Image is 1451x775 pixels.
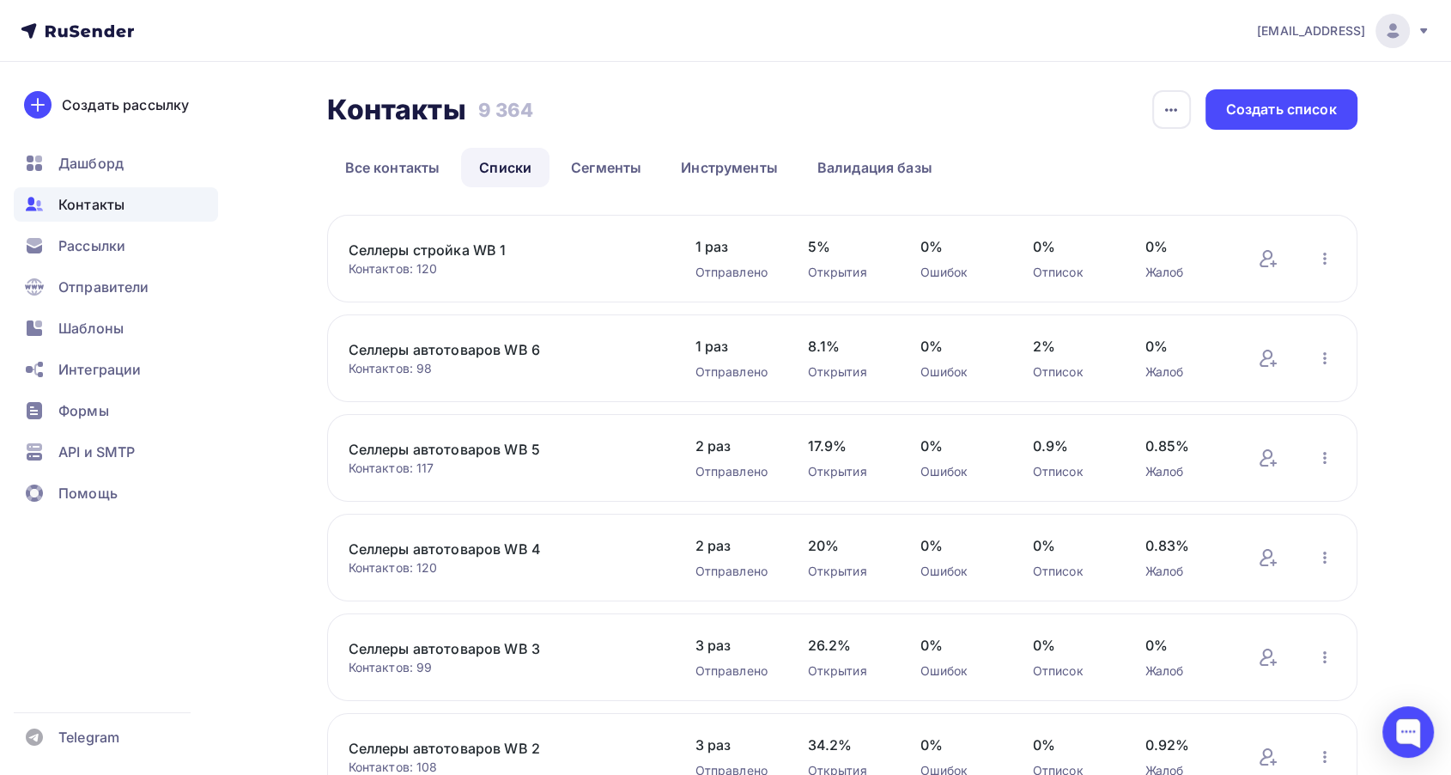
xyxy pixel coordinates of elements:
[461,148,549,187] a: Списки
[553,148,659,187] a: Сегменты
[1033,735,1111,755] span: 0%
[808,336,886,357] span: 8.1%
[14,270,218,304] a: Отправители
[695,463,774,480] div: Отправлено
[327,93,466,127] h2: Контакты
[14,394,218,428] a: Формы
[1145,635,1223,656] span: 0%
[920,662,999,680] div: Ошибок
[1145,563,1223,580] div: Жалоб
[1145,535,1223,556] span: 0.83%
[695,236,774,257] span: 1 раз
[1033,264,1111,281] div: Отписок
[349,360,661,377] div: Контактов: 98
[808,264,886,281] div: Открытия
[808,662,886,680] div: Открытия
[920,563,999,580] div: Ошибок
[1033,236,1111,257] span: 0%
[58,277,149,297] span: Отправители
[58,483,118,503] span: Помощь
[1033,363,1111,381] div: Отписок
[1145,735,1223,755] span: 0.92%
[1145,662,1223,680] div: Жалоб
[349,339,641,360] a: Селлеры автотоваров WB 6
[478,98,534,122] h3: 9 364
[695,436,774,456] span: 2 раз
[920,535,999,556] span: 0%
[1226,100,1337,119] div: Создать список
[327,148,458,187] a: Все контакты
[695,363,774,381] div: Отправлено
[1257,14,1430,48] a: [EMAIL_ADDRESS]
[1033,535,1111,556] span: 0%
[349,240,641,260] a: Селлеры стройка WB 1
[349,559,661,577] div: Контактов: 120
[58,359,141,380] span: Интеграции
[695,264,774,281] div: Отправлено
[808,436,886,456] span: 17.9%
[14,311,218,345] a: Шаблоны
[349,539,641,559] a: Селлеры автотоваров WB 4
[920,236,999,257] span: 0%
[349,738,641,759] a: Селлеры автотоваров WB 2
[14,229,218,263] a: Рассылки
[695,635,774,656] span: 3 раз
[1033,436,1111,456] span: 0.9%
[58,153,124,174] span: Дашборд
[349,638,641,659] a: Селлеры автотоваров WB 3
[58,400,109,421] span: Формы
[808,735,886,755] span: 34.2%
[808,635,886,656] span: 26.2%
[695,535,774,556] span: 2 раз
[349,260,661,278] div: Контактов: 120
[1145,236,1223,257] span: 0%
[695,662,774,680] div: Отправлено
[920,635,999,656] span: 0%
[58,727,119,748] span: Telegram
[349,439,641,460] a: Селлеры автотоваров WB 5
[58,235,125,256] span: Рассылки
[1145,463,1223,480] div: Жалоб
[1033,463,1111,480] div: Отписок
[920,264,999,281] div: Ошибок
[808,535,886,556] span: 20%
[1033,635,1111,656] span: 0%
[58,318,124,339] span: Шаблоны
[920,436,999,456] span: 0%
[920,363,999,381] div: Ошибок
[1033,563,1111,580] div: Отписок
[58,194,124,215] span: Контакты
[58,442,135,462] span: API и SMTP
[663,148,796,187] a: Инструменты
[808,363,886,381] div: Открытия
[1145,363,1223,381] div: Жалоб
[808,236,886,257] span: 5%
[695,735,774,755] span: 3 раз
[14,187,218,222] a: Контакты
[1257,22,1365,40] span: [EMAIL_ADDRESS]
[695,336,774,357] span: 1 раз
[349,659,661,676] div: Контактов: 99
[1145,264,1223,281] div: Жалоб
[920,336,999,357] span: 0%
[808,563,886,580] div: Открытия
[808,463,886,480] div: Открытия
[1033,662,1111,680] div: Отписок
[920,735,999,755] span: 0%
[920,463,999,480] div: Ошибок
[1033,336,1111,357] span: 2%
[1145,336,1223,357] span: 0%
[695,563,774,580] div: Отправлено
[799,148,950,187] a: Валидация базы
[349,460,661,477] div: Контактов: 117
[1145,436,1223,456] span: 0.85%
[14,146,218,180] a: Дашборд
[62,95,189,115] div: Создать рассылку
